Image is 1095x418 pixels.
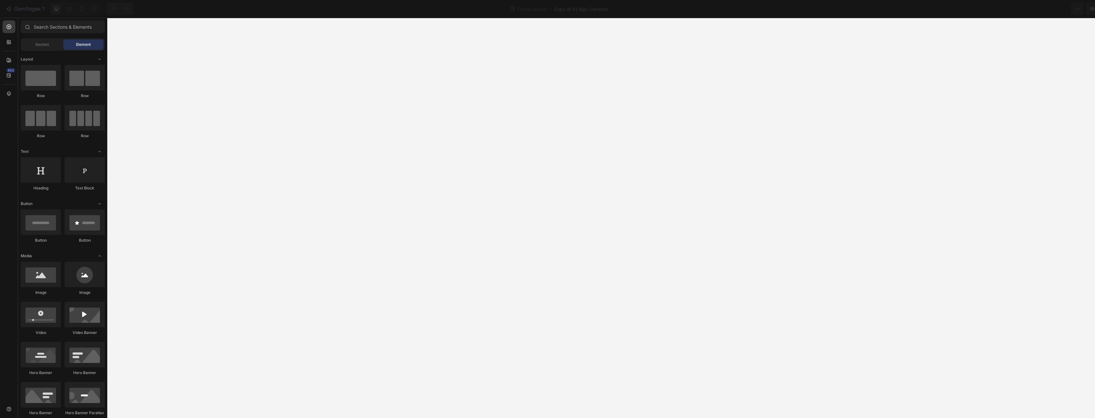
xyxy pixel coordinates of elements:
span: Layout [21,56,33,62]
div: Row [65,93,105,99]
div: Text Block [65,185,105,191]
div: Button [21,237,61,243]
div: Image [21,290,61,295]
span: Button [21,201,32,207]
div: Button [65,237,105,243]
button: Publish Theme Section [1033,3,1092,15]
div: Publish Theme Section [1038,6,1087,12]
div: Image [65,290,105,295]
button: Save [1009,3,1030,15]
span: Toggle open [95,199,105,209]
span: Element [76,42,91,47]
span: Theme section [516,6,549,12]
span: Media [21,253,32,259]
div: Hero Banner Parallax [65,410,105,416]
div: Heading [21,185,61,191]
span: Text [21,149,29,154]
iframe: Design area [107,18,1095,418]
div: Undo/Redo [107,3,133,15]
div: Row [21,133,61,139]
div: Hero Banner [21,370,61,376]
span: Section [35,42,49,47]
button: 7 [3,3,47,15]
span: Toggle open [95,54,105,64]
div: Row [21,93,61,99]
div: Hero Banner [21,410,61,416]
div: Video [21,330,61,336]
span: Toggle open [95,146,105,157]
div: 450 [6,68,15,73]
div: Row [65,133,105,139]
div: Hero Banner [65,370,105,376]
span: Toggle open [95,251,105,261]
span: Copy of V2 &gt; Collectio [554,6,608,12]
span: Save [1015,6,1025,12]
input: Search Sections & Elements [21,20,105,33]
div: Video Banner [65,330,105,336]
p: 7 [42,5,45,13]
span: / [550,6,552,12]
